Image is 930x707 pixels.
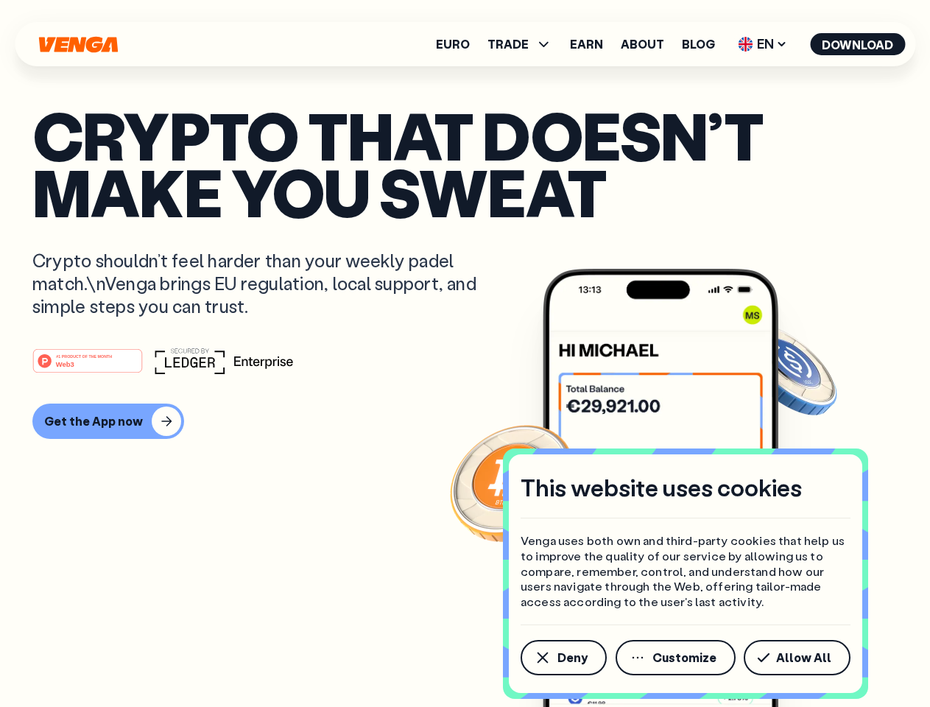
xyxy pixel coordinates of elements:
img: flag-uk [738,37,753,52]
div: Get the App now [44,414,143,429]
button: Customize [616,640,736,675]
a: #1 PRODUCT OF THE MONTHWeb3 [32,357,143,376]
h4: This website uses cookies [521,472,802,503]
img: USDC coin [734,317,840,423]
a: Blog [682,38,715,50]
span: TRADE [487,38,529,50]
a: Euro [436,38,470,50]
button: Deny [521,640,607,675]
span: Customize [652,652,716,664]
button: Download [810,33,905,55]
p: Crypto that doesn’t make you sweat [32,107,898,219]
span: Deny [557,652,588,664]
p: Crypto shouldn’t feel harder than your weekly padel match.\nVenga brings EU regulation, local sup... [32,249,498,318]
a: Get the App now [32,404,898,439]
button: Allow All [744,640,850,675]
button: Get the App now [32,404,184,439]
a: About [621,38,664,50]
svg: Home [37,36,119,53]
a: Earn [570,38,603,50]
tspan: Web3 [56,359,74,367]
img: Bitcoin [447,416,580,549]
span: TRADE [487,35,552,53]
p: Venga uses both own and third-party cookies that help us to improve the quality of our service by... [521,533,850,610]
span: EN [733,32,792,56]
span: Allow All [776,652,831,664]
tspan: #1 PRODUCT OF THE MONTH [56,353,112,358]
